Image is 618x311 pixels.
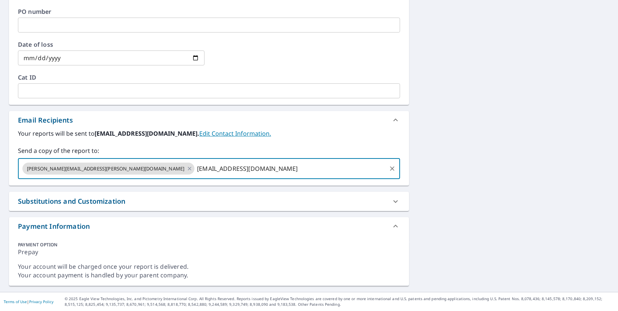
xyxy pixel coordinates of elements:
a: EditContactInfo [199,129,271,138]
button: Clear [387,163,397,174]
div: Prepay [18,248,400,262]
div: [PERSON_NAME][EMAIL_ADDRESS][PERSON_NAME][DOMAIN_NAME] [22,163,194,175]
div: Substitutions and Customization [9,192,409,211]
div: Email Recipients [9,111,409,129]
div: Email Recipients [18,115,73,125]
b: [EMAIL_ADDRESS][DOMAIN_NAME]. [95,129,199,138]
p: | [4,299,53,304]
div: Substitutions and Customization [18,196,125,206]
a: Terms of Use [4,299,27,304]
p: © 2025 Eagle View Technologies, Inc. and Pictometry International Corp. All Rights Reserved. Repo... [65,296,614,307]
div: Payment Information [18,221,90,231]
span: [PERSON_NAME][EMAIL_ADDRESS][PERSON_NAME][DOMAIN_NAME] [22,165,189,172]
div: Your account payment is handled by your parent company. [18,271,400,280]
a: Privacy Policy [29,299,53,304]
label: PO number [18,9,400,15]
label: Date of loss [18,41,205,47]
label: Send a copy of the report to: [18,146,400,155]
label: Cat ID [18,74,400,80]
div: Payment Information [9,217,409,235]
div: Your account will be charged once your report is delivered. [18,262,400,271]
label: Your reports will be sent to [18,129,400,138]
div: PAYMENT OPTION [18,241,400,248]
